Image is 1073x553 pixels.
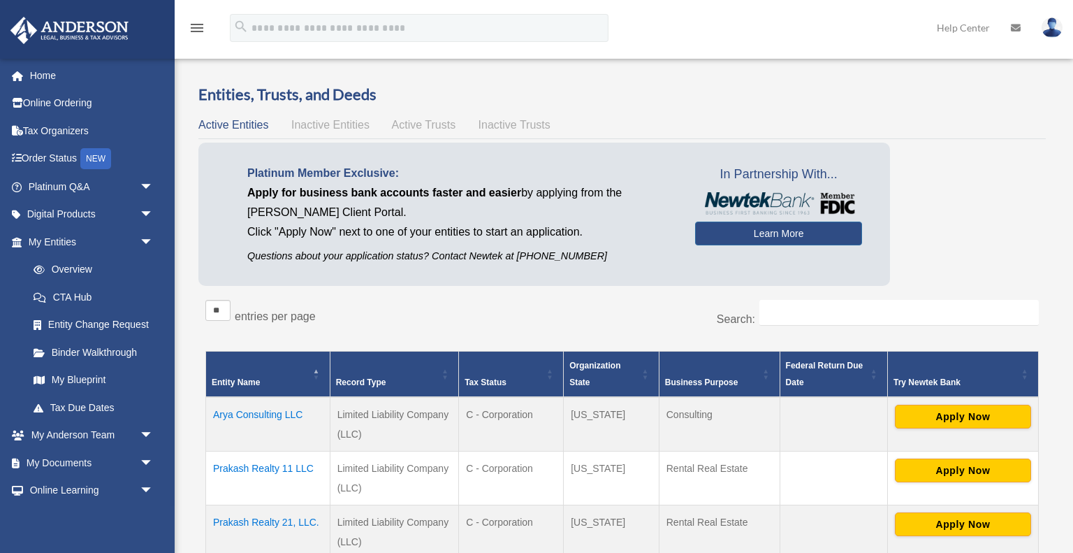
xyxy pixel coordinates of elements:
[140,201,168,229] span: arrow_drop_down
[695,222,862,245] a: Learn More
[10,89,175,117] a: Online Ordering
[20,256,161,284] a: Overview
[10,477,175,505] a: Online Learningarrow_drop_down
[330,352,459,398] th: Record Type: Activate to sort
[895,459,1031,482] button: Apply Now
[206,352,330,398] th: Entity Name: Activate to invert sorting
[659,397,780,452] td: Consulting
[10,62,175,89] a: Home
[6,17,133,44] img: Anderson Advisors Platinum Portal
[330,397,459,452] td: Limited Liability Company (LLC)
[887,352,1038,398] th: Try Newtek Bank : Activate to sort
[10,145,175,173] a: Order StatusNEW
[564,452,659,505] td: [US_STATE]
[198,119,268,131] span: Active Entities
[233,19,249,34] i: search
[895,512,1031,536] button: Apply Now
[80,148,111,169] div: NEW
[140,449,168,477] span: arrow_drop_down
[140,422,168,450] span: arrow_drop_down
[659,452,780,505] td: Rental Real Estate
[780,352,887,398] th: Federal Return Due Date: Activate to sort
[140,173,168,201] span: arrow_drop_down
[10,422,175,450] a: My Anderson Teamarrow_drop_down
[10,117,175,145] a: Tax Organizers
[20,394,168,422] a: Tax Due Dates
[564,397,659,452] td: [US_STATE]
[10,228,168,256] a: My Entitiesarrow_drop_down
[20,366,168,394] a: My Blueprint
[291,119,370,131] span: Inactive Entities
[247,187,521,199] span: Apply for business bank accounts faster and easier
[569,361,620,387] span: Organization State
[212,378,260,387] span: Entity Name
[235,310,316,322] label: entries per page
[702,192,855,215] img: NewtekBankLogoSM.png
[140,477,168,505] span: arrow_drop_down
[465,378,506,387] span: Tax Status
[140,504,168,533] span: arrow_drop_down
[665,378,738,387] span: Business Purpose
[1042,17,1063,38] img: User Pic
[198,84,1046,106] h3: Entities, Trusts, and Deeds
[20,311,168,339] a: Entity Change Request
[695,164,862,186] span: In Partnership With...
[479,119,550,131] span: Inactive Trusts
[206,397,330,452] td: Arya Consulting LLC
[895,405,1031,429] button: Apply Now
[893,374,1017,391] div: Try Newtek Bank
[659,352,780,398] th: Business Purpose: Activate to sort
[392,119,456,131] span: Active Trusts
[247,183,674,222] p: by applying from the [PERSON_NAME] Client Portal.
[10,173,175,201] a: Platinum Q&Aarrow_drop_down
[717,313,755,325] label: Search:
[459,397,564,452] td: C - Corporation
[10,504,175,532] a: Billingarrow_drop_down
[330,452,459,505] td: Limited Liability Company (LLC)
[247,164,674,183] p: Platinum Member Exclusive:
[20,283,168,311] a: CTA Hub
[189,20,205,36] i: menu
[140,228,168,257] span: arrow_drop_down
[336,378,386,387] span: Record Type
[247,222,674,242] p: Click "Apply Now" next to one of your entities to start an application.
[564,352,659,398] th: Organization State: Activate to sort
[20,338,168,366] a: Binder Walkthrough
[10,201,175,229] a: Digital Productsarrow_drop_down
[786,361,863,387] span: Federal Return Due Date
[10,449,175,477] a: My Documentsarrow_drop_down
[459,352,564,398] th: Tax Status: Activate to sort
[206,452,330,505] td: Prakash Realty 11 LLC
[189,24,205,36] a: menu
[247,247,674,265] p: Questions about your application status? Contact Newtek at [PHONE_NUMBER]
[459,452,564,505] td: C - Corporation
